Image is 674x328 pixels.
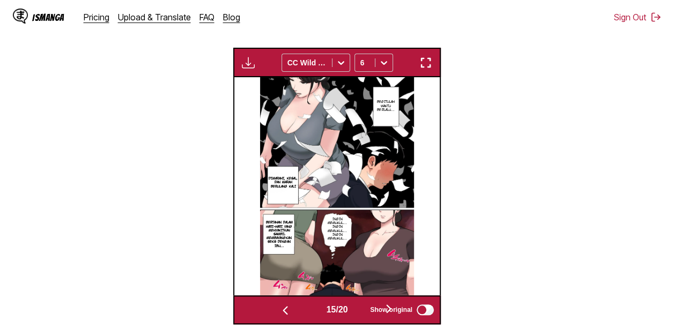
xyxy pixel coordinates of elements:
[242,56,255,69] img: Download translated images
[264,174,302,190] p: Dimarahi, kesal, dan marah berulang kali
[325,215,349,242] p: Ingin memukul… ingin memukul… ingin memukul…
[419,56,432,69] img: Enter fullscreen
[199,12,214,23] a: FAQ
[260,218,298,249] p: Bertahan dalam hari-hari yang menyakitkan sambil membayangkan seks dengan ibu…
[650,12,661,23] img: Sign out
[370,306,412,314] span: Show original
[118,12,191,23] a: Upload & Translate
[260,77,414,295] img: Manga Panel
[32,12,64,23] div: IsManga
[614,12,661,23] button: Sign Out
[223,12,240,23] a: Blog
[13,9,84,26] a: IsManga LogoIsManga
[375,98,397,114] p: Begitulah waktu berlalu…
[84,12,109,23] a: Pricing
[279,304,292,317] img: Previous page
[326,305,347,315] span: 15 / 20
[417,304,434,315] input: Show original
[13,9,28,24] img: IsManga Logo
